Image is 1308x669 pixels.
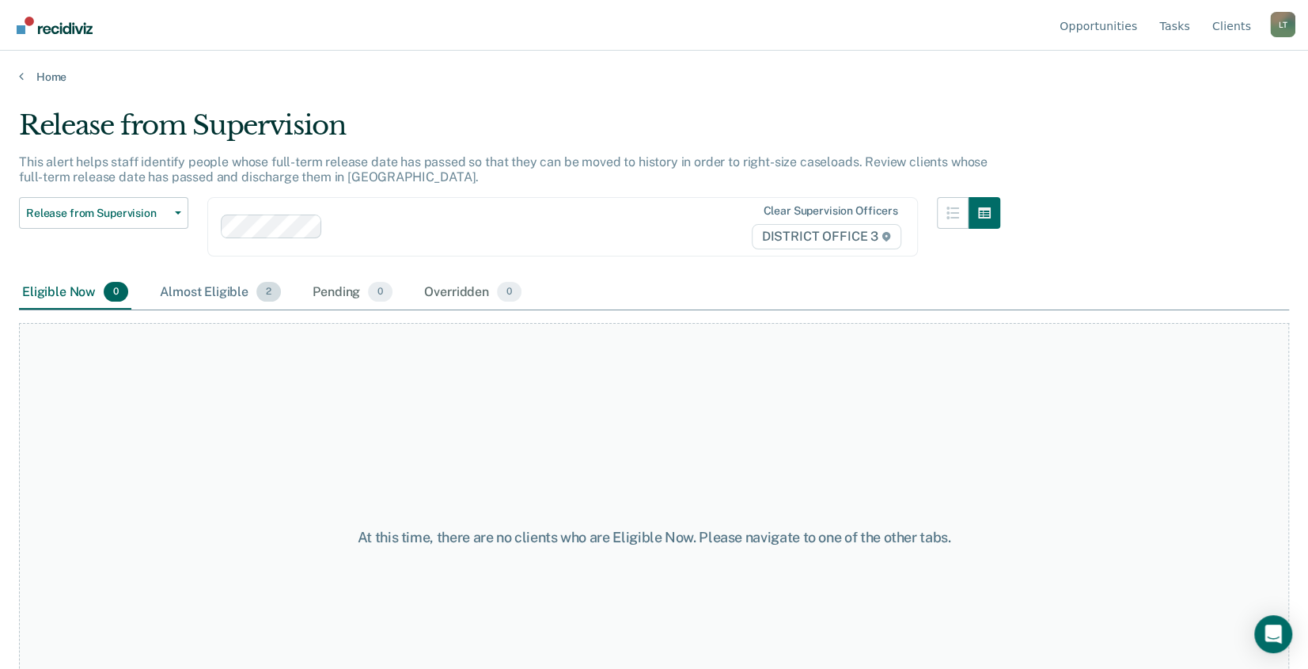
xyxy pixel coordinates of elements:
[497,282,521,302] span: 0
[19,276,131,310] div: Eligible Now0
[19,154,988,184] p: This alert helps staff identify people whose full-term release date has passed so that they can b...
[368,282,392,302] span: 0
[763,204,897,218] div: Clear supervision officers
[1254,615,1292,653] div: Open Intercom Messenger
[337,529,972,546] div: At this time, there are no clients who are Eligible Now. Please navigate to one of the other tabs.
[1270,12,1295,37] button: Profile dropdown button
[19,197,188,229] button: Release from Supervision
[19,109,1000,154] div: Release from Supervision
[17,17,93,34] img: Recidiviz
[309,276,396,310] div: Pending0
[19,70,1289,84] a: Home
[1270,12,1295,37] div: L T
[421,276,525,310] div: Overridden0
[256,282,281,302] span: 2
[26,207,169,220] span: Release from Supervision
[157,276,284,310] div: Almost Eligible2
[104,282,128,302] span: 0
[752,224,901,249] span: DISTRICT OFFICE 3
